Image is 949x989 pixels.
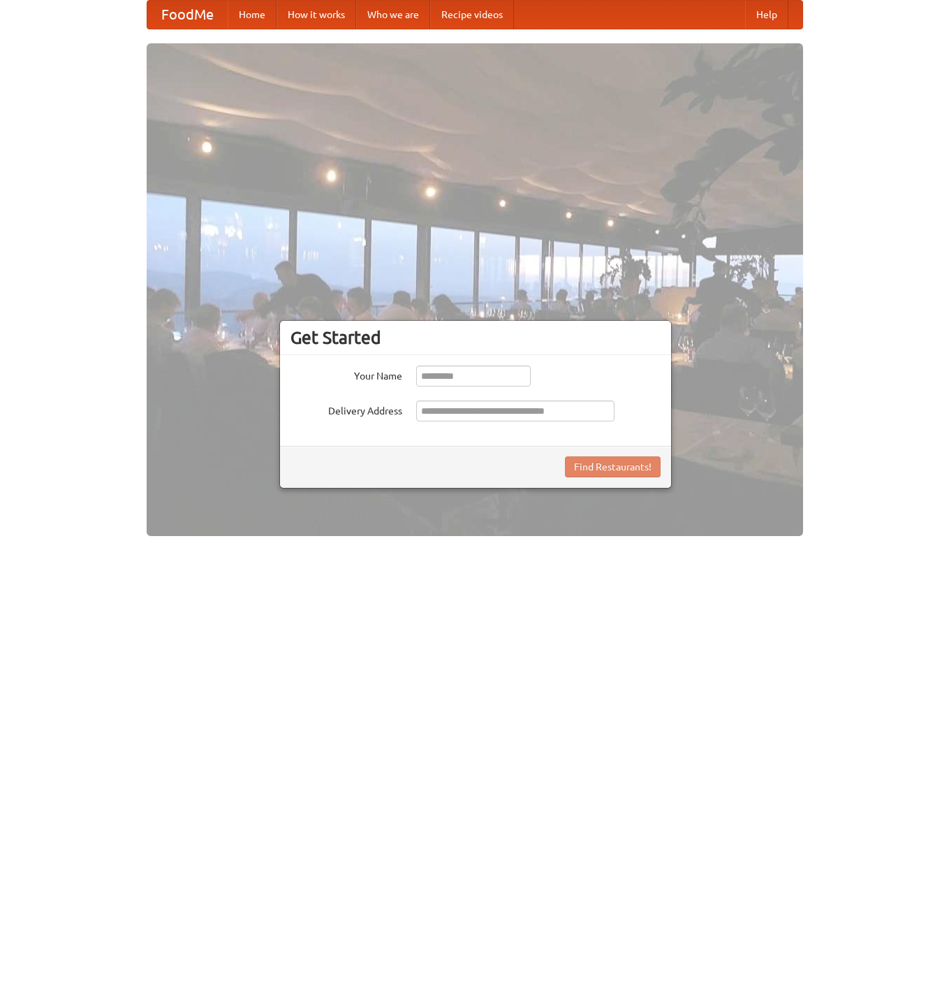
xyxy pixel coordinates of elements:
[356,1,430,29] a: Who we are
[290,366,402,383] label: Your Name
[147,1,228,29] a: FoodMe
[745,1,788,29] a: Help
[290,400,402,418] label: Delivery Address
[290,327,661,348] h3: Get Started
[565,456,661,477] button: Find Restaurants!
[430,1,514,29] a: Recipe videos
[277,1,356,29] a: How it works
[228,1,277,29] a: Home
